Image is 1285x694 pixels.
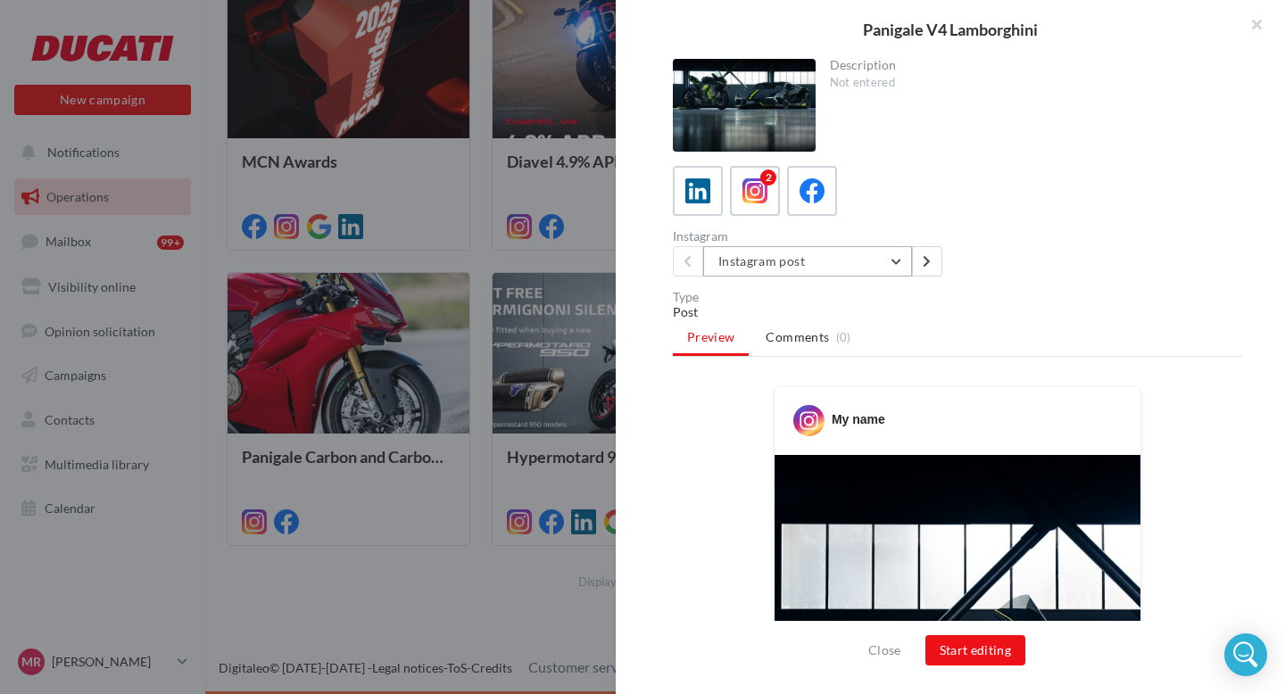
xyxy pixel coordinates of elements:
div: Post [673,303,1242,321]
span: (0) [836,330,851,344]
div: Open Intercom Messenger [1224,633,1267,676]
span: Comments [766,328,829,346]
button: Close [861,640,908,661]
div: My name [832,410,885,428]
div: 2 [760,169,776,186]
div: Description [830,59,1229,71]
div: Instagram [673,230,950,243]
button: Start editing [925,635,1026,665]
button: Instagram post [703,246,912,277]
div: Panigale V4 Lamborghini [644,21,1256,37]
div: Type [673,291,1242,303]
div: Not entered [830,75,1229,91]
